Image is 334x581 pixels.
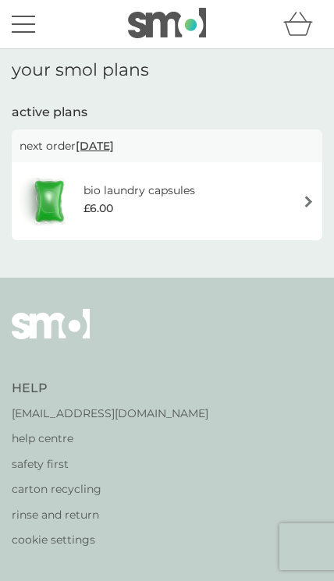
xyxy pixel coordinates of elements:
[128,8,206,37] img: smol
[76,131,114,161] span: [DATE]
[12,430,208,447] a: help centre
[12,405,208,422] a: [EMAIL_ADDRESS][DOMAIN_NAME]
[283,9,322,40] div: basket
[12,309,90,362] img: smol
[12,531,208,548] a: cookie settings
[12,9,35,39] button: menu
[12,506,208,523] a: rinse and return
[20,137,314,154] p: next order
[12,104,322,121] h2: active plans
[83,200,113,217] span: £6.00
[12,480,208,498] a: carton recycling
[83,182,195,199] h6: bio laundry capsules
[12,455,208,473] a: safety first
[12,60,322,80] h1: your smol plans
[12,380,208,397] h4: Help
[303,196,314,207] img: arrow right
[20,174,79,229] img: bio laundry capsules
